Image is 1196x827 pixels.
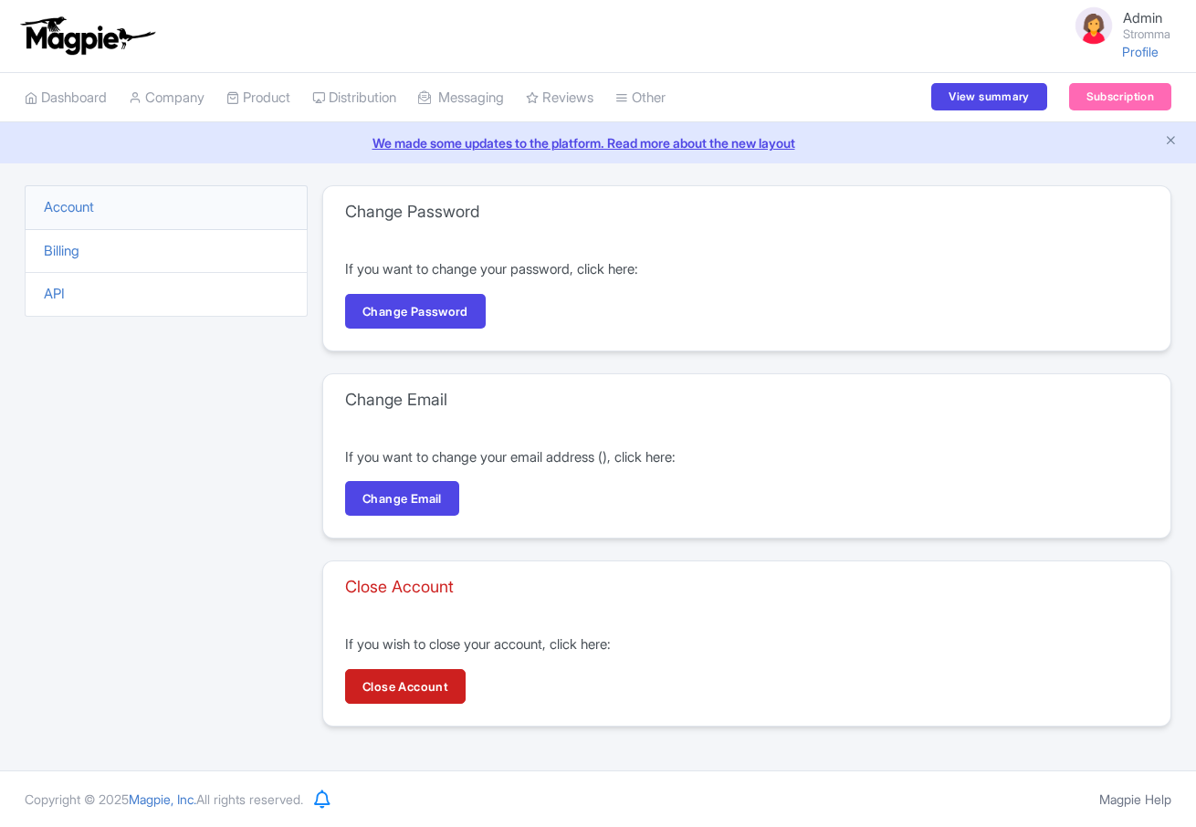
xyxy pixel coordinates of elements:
a: Change Email [345,481,459,516]
a: Change Password [345,294,486,329]
a: API [44,285,65,302]
small: Stromma [1123,28,1170,40]
span: Admin [1123,9,1162,26]
a: Billing [44,242,79,259]
p: If you want to change your email address ( ), click here: [345,447,1149,468]
a: Messaging [418,73,504,123]
a: Close Account [345,669,466,704]
a: We made some updates to the platform. Read more about the new layout [11,133,1185,152]
h3: Change Password [345,202,479,222]
a: Admin Stromma [1061,4,1170,47]
a: View summary [931,83,1046,110]
a: Other [615,73,666,123]
h3: Change Email [345,390,447,410]
img: logo-ab69f6fb50320c5b225c76a69d11143b.png [16,16,158,56]
a: Magpie Help [1099,791,1171,807]
h3: Close Account [345,577,454,597]
a: Subscription [1069,83,1171,110]
a: Profile [1122,44,1159,59]
a: Reviews [526,73,593,123]
img: avatar_key_member-9c1dde93af8b07d7383eb8b5fb890c87.png [1072,4,1116,47]
div: Copyright © 2025 All rights reserved. [14,790,314,809]
a: Dashboard [25,73,107,123]
a: Distribution [312,73,396,123]
a: Company [129,73,205,123]
p: If you wish to close your account, click here: [345,634,1149,655]
p: If you want to change your password, click here: [345,259,1149,280]
button: Close announcement [1164,131,1178,152]
span: Magpie, Inc. [129,791,196,807]
a: Account [44,198,94,215]
a: Product [226,73,290,123]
